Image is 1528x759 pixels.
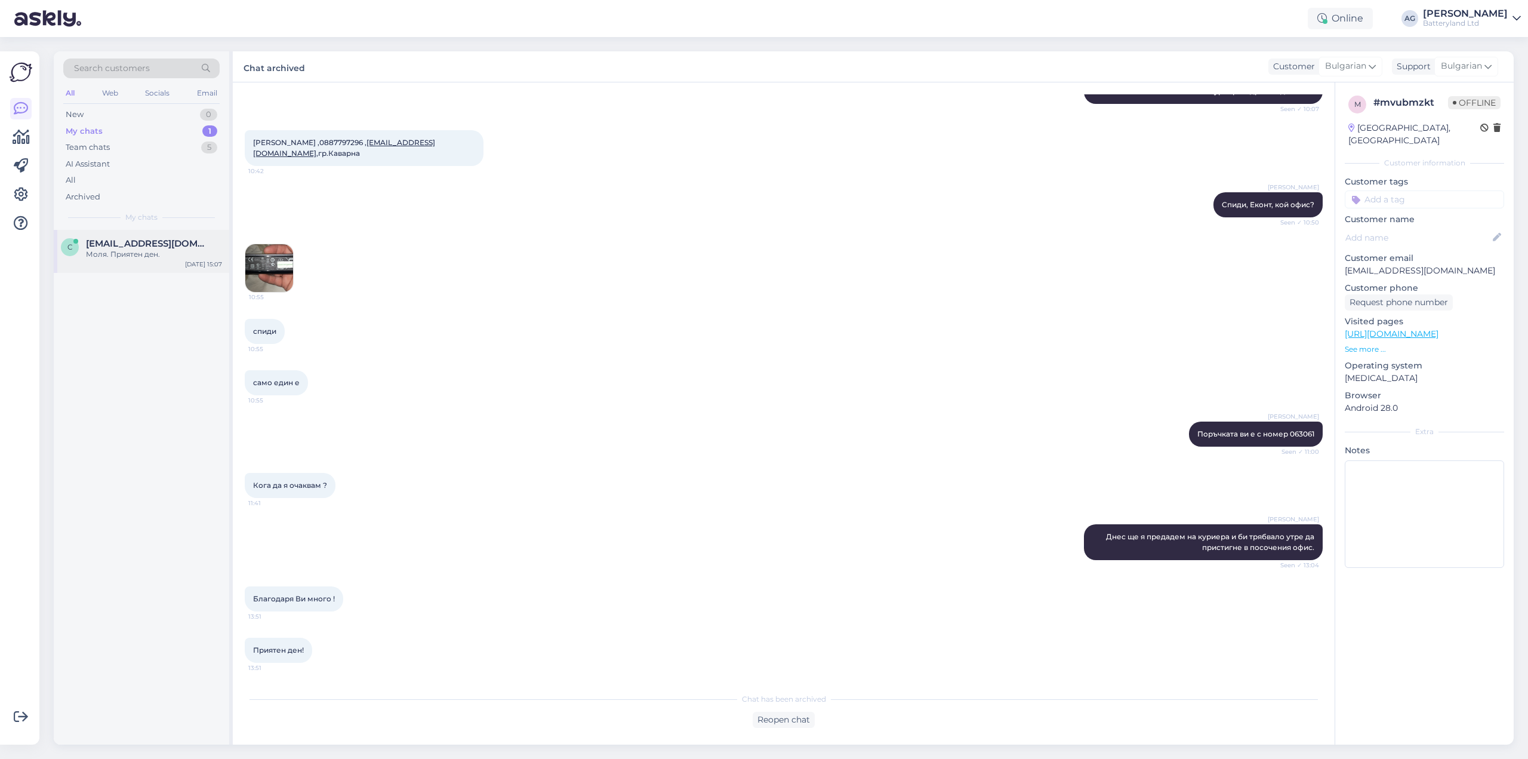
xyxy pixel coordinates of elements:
[1345,344,1504,355] p: See more ...
[1345,444,1504,457] p: Notes
[248,663,293,672] span: 13:51
[1345,265,1504,277] p: [EMAIL_ADDRESS][DOMAIN_NAME]
[1345,252,1504,265] p: Customer email
[1401,10,1418,27] div: AG
[1274,561,1319,570] span: Seen ✓ 13:04
[253,646,304,654] span: Приятен ден!
[1268,60,1315,73] div: Customer
[1354,100,1361,109] span: m
[86,238,210,249] span: Craciun_viorel_razvan@yahoo.com
[1308,8,1373,29] div: Online
[202,125,217,137] div: 1
[253,594,335,603] span: Благодаря Ви много !
[1345,426,1504,437] div: Extra
[185,260,222,269] div: [DATE] 15:07
[1441,60,1482,73] span: Bulgarian
[1345,402,1504,414] p: Android 28.0
[201,142,217,153] div: 5
[1345,328,1438,339] a: [URL][DOMAIN_NAME]
[66,174,76,186] div: All
[1345,213,1504,226] p: Customer name
[1106,532,1316,552] span: Днес ще я предадем на куриера и би трябвало утре да пристигне в посочения офис.
[63,85,77,101] div: All
[253,481,327,490] span: Кога да я очаквам ?
[1345,372,1504,385] p: [MEDICAL_DATA]
[1345,389,1504,402] p: Browser
[253,138,435,158] span: [PERSON_NAME] ,0887797296 , ,гр.Каварна
[74,62,150,75] span: Search customers
[248,167,293,176] span: 10:42
[66,158,110,170] div: AI Assistant
[248,396,293,405] span: 10:55
[248,345,293,354] span: 10:55
[1423,9,1508,19] div: [PERSON_NAME]
[1345,294,1453,311] div: Request phone number
[143,85,172,101] div: Socials
[195,85,220,101] div: Email
[66,109,84,121] div: New
[248,612,293,621] span: 13:51
[248,499,293,508] span: 11:41
[1345,158,1504,168] div: Customer information
[253,327,276,336] span: спиди
[1348,122,1480,147] div: [GEOGRAPHIC_DATA], [GEOGRAPHIC_DATA]
[1392,60,1431,73] div: Support
[1373,96,1448,110] div: # mvubmzkt
[100,85,121,101] div: Web
[1423,19,1508,28] div: Batteryland Ltd
[245,244,293,292] img: Attachment
[249,293,294,302] span: 10:55
[1268,183,1319,192] span: [PERSON_NAME]
[86,249,222,260] div: Моля. Приятен ден.
[1268,412,1319,421] span: [PERSON_NAME]
[1448,96,1501,109] span: Offline
[1268,515,1319,524] span: [PERSON_NAME]
[1345,190,1504,208] input: Add a tag
[1345,231,1490,244] input: Add name
[253,378,300,387] span: само един е
[1423,9,1521,28] a: [PERSON_NAME]Batteryland Ltd
[753,712,815,728] div: Reopen chat
[1274,218,1319,227] span: Seen ✓ 10:50
[1345,282,1504,294] p: Customer phone
[1345,176,1504,188] p: Customer tags
[244,59,305,75] label: Chat archived
[1325,60,1366,73] span: Bulgarian
[1222,200,1314,209] span: Спиди, Еконт, кой офис?
[67,242,73,251] span: C
[1274,447,1319,456] span: Seen ✓ 11:00
[66,142,110,153] div: Team chats
[66,125,103,137] div: My chats
[742,694,826,705] span: Chat has been archived
[10,61,32,84] img: Askly Logo
[1274,105,1319,113] span: Seen ✓ 10:07
[200,109,217,121] div: 0
[1345,315,1504,328] p: Visited pages
[125,212,158,223] span: My chats
[66,191,100,203] div: Archived
[1197,429,1314,438] span: Поръчката ви е с номер 063061
[1345,359,1504,372] p: Operating system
